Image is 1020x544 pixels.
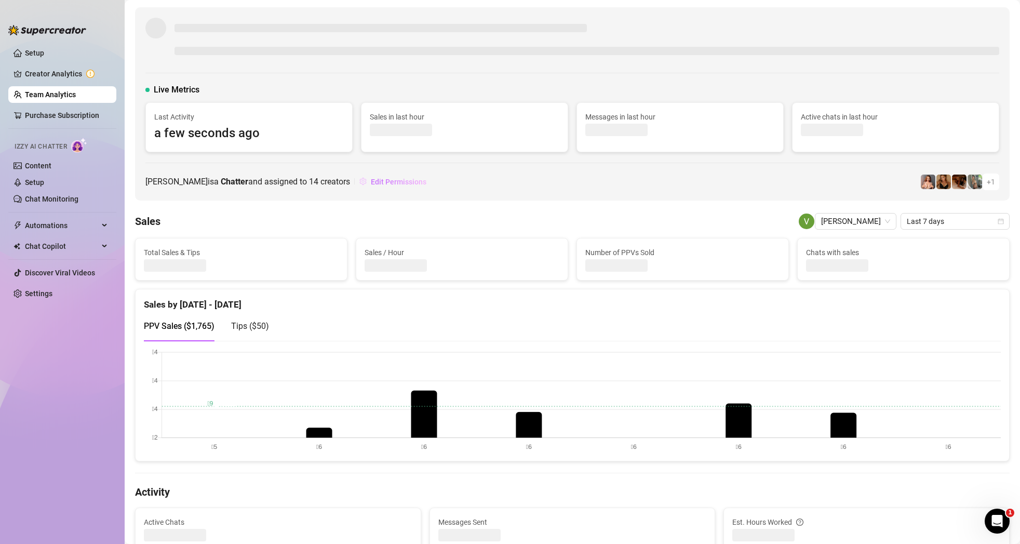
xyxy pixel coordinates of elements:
img: Vince Deltran [799,214,814,229]
a: Purchase Subscription [25,107,108,124]
a: Setup [25,178,44,187]
span: 14 [309,177,318,187]
h4: Sales [135,214,160,229]
span: Automations [25,217,99,234]
span: thunderbolt [14,221,22,230]
img: logo-BBDzfeDw.svg [8,25,86,35]
span: PPV Sales ( $1,765 ) [144,321,214,331]
span: Active chats in last hour [801,111,990,123]
span: Chats with sales [806,247,1001,258]
span: Active Chats [144,516,412,528]
span: Number of PPVs Sold [585,247,780,258]
a: Discover Viral Videos [25,269,95,277]
iframe: Intercom live chat [985,509,1010,534]
b: Chatter [221,177,248,187]
button: Edit Permissions [359,174,427,190]
a: Setup [25,49,44,57]
img: Tarzybaby [921,175,935,189]
span: Chat Copilot [25,238,99,255]
div: Est. Hours Worked [732,516,1001,528]
a: Creator Analytics exclamation-circle [25,65,108,82]
span: Messages in last hour [585,111,775,123]
a: Team Analytics [25,90,76,99]
span: Messages Sent [438,516,707,528]
a: Content [25,162,51,170]
span: Last 7 days [907,214,1003,229]
span: question-circle [796,516,803,528]
img: Macie [952,175,967,189]
div: Sales by [DATE] - [DATE] [144,289,1001,312]
span: setting [359,178,367,185]
span: Sales / Hour [365,247,559,258]
span: Sales in last hour [370,111,559,123]
h4: Activity [135,485,1010,499]
span: Izzy AI Chatter [15,142,67,152]
span: a few seconds ago [154,124,344,143]
img: maddi [968,175,982,189]
span: Last Activity [154,111,344,123]
a: Chat Monitoring [25,195,78,203]
img: AI Chatter [71,138,87,153]
span: [PERSON_NAME] is a and assigned to creators [145,175,350,188]
span: calendar [998,218,1004,224]
span: 1 [1006,509,1014,517]
span: Edit Permissions [371,178,426,186]
img: Shy [936,175,951,189]
a: Settings [25,289,52,298]
span: Total Sales & Tips [144,247,339,258]
img: Chat Copilot [14,243,20,250]
span: + 1 [987,176,995,188]
span: Tips ( $50 ) [231,321,269,331]
span: Vince Deltran [821,214,890,229]
span: Live Metrics [154,84,199,96]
